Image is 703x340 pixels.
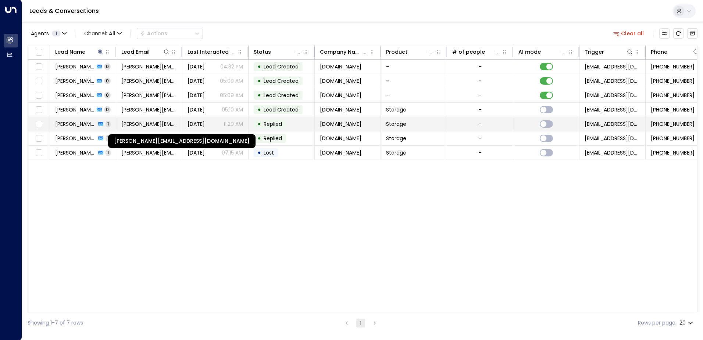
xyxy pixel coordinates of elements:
span: Sep 25, 2025 [188,77,205,85]
span: Blueboxes.co.uk [320,120,361,128]
span: leads@space-station.co.uk [585,63,640,70]
p: 05:10 AM [222,106,243,113]
span: +441923645882 [651,92,695,99]
span: +441923645882 [651,106,695,113]
span: Williams Wilkinson [55,120,96,128]
div: Lead Email [121,47,170,56]
span: Blueboxes.co.uk [320,149,361,156]
span: wilkinson@bluestyles.co.uk [121,120,177,128]
span: 1 [106,135,111,141]
div: • [257,103,261,116]
span: leads@space-station.co.uk [585,135,640,142]
div: Last Interacted [188,47,229,56]
button: Archived Leads [687,28,697,39]
span: Lead Created [264,92,299,99]
div: Phone [651,47,667,56]
span: leads@space-station.co.uk [585,77,640,85]
button: Agents1 [28,28,69,39]
span: +441923645882 [651,120,695,128]
span: Blueboxes.co.uk [320,63,361,70]
span: Blueboxes.co.uk [320,106,361,113]
nav: pagination navigation [342,318,379,327]
span: Toggle select row [34,134,43,143]
span: Blueboxes.co.uk [320,77,361,85]
span: Toggle select row [34,91,43,100]
span: Oct 09, 2025 [188,120,205,128]
div: AI mode [518,47,567,56]
td: - [381,88,447,102]
div: - [479,135,482,142]
span: Blueboxes.co.uk [320,135,361,142]
div: Status [254,47,303,56]
span: 0 [104,78,111,84]
button: Channel:All [81,28,125,39]
div: Button group with a nested menu [137,28,203,39]
span: leads@space-station.co.uk [585,106,640,113]
span: Lead Created [264,106,299,113]
div: - [479,92,482,99]
button: Actions [137,28,203,39]
span: Toggle select row [34,105,43,114]
span: 0 [104,106,111,113]
span: leads@space-station.co.uk [585,92,640,99]
span: leads@space-station.co.uk [585,120,640,128]
span: Replied [264,120,282,128]
div: Status [254,47,271,56]
span: 1 [52,31,61,36]
span: Williams Wilkinson [55,77,94,85]
div: • [257,118,261,130]
span: Refresh [673,28,684,39]
div: • [257,132,261,145]
td: - [381,74,447,88]
span: Toggle select row [34,77,43,86]
span: Storage [386,120,406,128]
span: Agents [31,31,49,36]
div: Lead Name [55,47,85,56]
span: Williams Wilkinson [55,63,94,70]
span: Williams Wilkinson [55,149,96,156]
span: wilkinson@bluestyles.co.uk [121,63,177,70]
span: Sep 10, 2025 [188,149,205,156]
span: Sep 25, 2025 [188,92,205,99]
span: All [109,31,115,36]
div: Company Name [320,47,369,56]
div: # of people [452,47,501,56]
span: Williams Wilkinson [55,135,96,142]
span: Toggle select row [34,148,43,157]
span: +441923645882 [651,135,695,142]
p: 05:09 AM [220,77,243,85]
span: +441923645882 [651,63,695,70]
div: Company Name [320,47,361,56]
div: Showing 1-7 of 7 rows [28,319,83,327]
label: Rows per page: [638,319,677,327]
span: wilkinson@bluestyles.co.uk [121,149,177,156]
button: Customize [659,28,670,39]
span: +441923645882 [651,149,695,156]
p: 07:15 AM [222,149,243,156]
span: Lead Created [264,77,299,85]
div: Phone [651,47,700,56]
div: [PERSON_NAME][EMAIL_ADDRESS][DOMAIN_NAME] [108,134,256,148]
div: Trigger [585,47,604,56]
div: Actions [140,30,167,37]
span: wilkinson@bluestyles.co.uk [121,106,177,113]
button: page 1 [356,319,365,327]
span: 0 [104,92,111,98]
td: - [381,60,447,74]
span: 1 [106,149,111,156]
span: Toggle select all [34,48,43,57]
div: • [257,89,261,102]
span: Toggle select row [34,120,43,129]
span: Toggle select row [34,62,43,71]
span: Storage [386,106,406,113]
span: +441923645882 [651,77,695,85]
span: Lead Created [264,63,299,70]
div: - [479,77,482,85]
span: Lost [264,149,274,156]
span: 1 [106,121,111,127]
a: Leads & Conversations [29,7,99,15]
div: Last Interacted [188,47,236,56]
div: Trigger [585,47,634,56]
p: 04:32 PM [220,63,243,70]
span: wilkinson@bluestyles.co.uk [121,77,177,85]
